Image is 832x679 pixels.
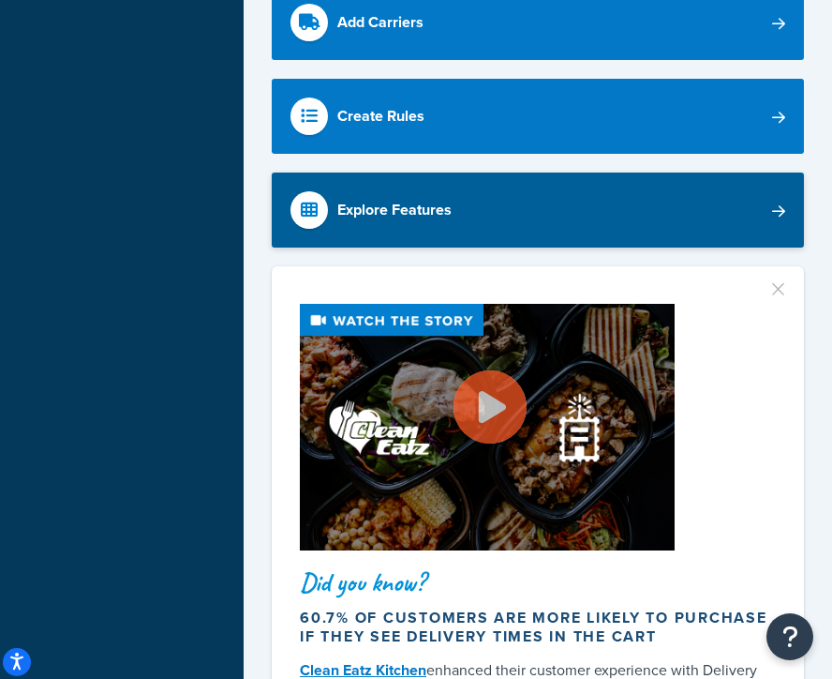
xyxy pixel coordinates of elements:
div: Add Carriers [337,9,423,36]
a: Explore Features [272,173,804,248]
div: Create Rules [337,103,424,129]
div: Explore Features [337,197,452,223]
div: Did you know? [300,569,776,596]
button: Open Resource Center [766,613,813,660]
a: Create Rules [272,79,804,154]
img: Video thumbnail [300,304,675,551]
div: 60.7% of customers are more likely to purchase if they see delivery times in the cart [300,609,776,646]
